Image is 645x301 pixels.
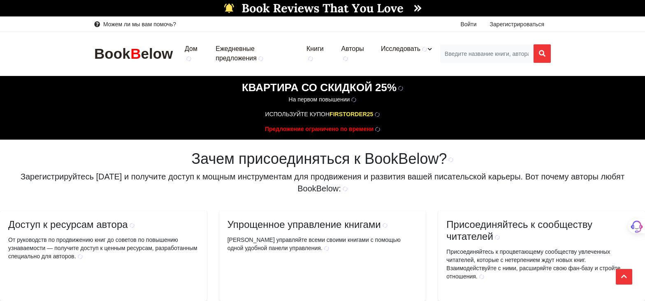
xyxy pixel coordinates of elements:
a: Книги [298,36,333,71]
button: Поиск [534,44,551,63]
a: Можем ли мы вам помочь? [94,20,176,28]
font: КВАРТИРА СО СКИДКОЙ 25% [242,81,397,94]
font: FIRSTORDER25 [329,111,373,117]
font: Дом [185,45,197,52]
a: Дом [176,36,207,71]
img: Логотип BookBelow [94,45,176,62]
font: Зарегистрируйтесь [DATE] и получите доступ к мощным инструментам для продвижения и развития вашей... [21,172,624,193]
a: Авторы [333,36,373,71]
font: Войти [460,21,476,28]
a: Исследовать [373,36,440,62]
font: Зачем присоединяться к BookBelow? [192,150,447,167]
font: Присоединяйтесь к сообществу читателей [446,219,592,242]
font: Ежедневные предложения [216,45,257,62]
button: Прокрутить вверх [616,269,632,285]
a: Войти [454,17,483,32]
font: Исследовать [381,45,420,52]
font: ИСПОЛЬЗУЙТЕ КУПОН [265,111,330,117]
font: Доступ к ресурсам автора [8,219,128,230]
font: [PERSON_NAME] управляйте всеми своими книгами с помощью одной удобной панели управления. [227,237,401,251]
a: Зарегистрироваться [483,17,551,32]
input: Поиск книг [440,44,534,63]
font: Книги [306,45,324,52]
font: Можем ли мы вам помочь? [103,21,176,28]
font: Авторы [341,45,364,52]
font: Предложение ограничено по времени [265,126,374,132]
font: На первом повышении [289,96,350,103]
font: Упрощенное управление книгами [227,219,381,230]
a: Ежедневные предложения [207,36,298,71]
font: Зарегистрироваться [490,21,544,28]
font: От руководств по продвижению книг до советов по повышению узнаваемости — получите доступ к ценным... [8,237,197,260]
font: Присоединяйтесь к процветающему сообществу увлеченных читателей, которые с нетерпением ждут новых... [446,248,620,280]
